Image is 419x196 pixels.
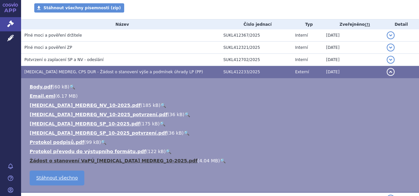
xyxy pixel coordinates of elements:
[323,19,383,29] th: Zveřejněno
[30,130,167,136] a: [MEDICAL_DATA]_MEDREG_SP_10-2025_potvrzení.pdf
[323,42,383,54] td: [DATE]
[295,57,308,62] span: Interní
[34,3,124,13] a: Stáhnout všechny písemnosti (zip)
[387,44,395,51] button: detail
[57,93,76,99] span: 6.17 MB
[30,93,55,99] a: Email.eml
[24,33,82,38] span: Plné moci a pověření držitele
[30,157,412,164] li: ( )
[220,42,292,54] td: SUKL412321/2025
[323,54,383,66] td: [DATE]
[70,84,75,89] a: 🔍
[169,112,182,117] span: 36 kB
[30,121,140,126] a: [MEDICAL_DATA]_MEDREG_SP_10-2025.pdf
[160,103,166,108] a: 🔍
[86,140,99,145] span: 99 kB
[220,19,292,29] th: Číslo jednací
[30,103,141,108] a: [MEDICAL_DATA]_MEDREG_NV_10-2025.pdf
[169,130,182,136] span: 36 kB
[323,29,383,42] td: [DATE]
[30,111,412,118] li: ( )
[54,84,68,89] span: 60 kB
[24,70,203,74] span: PREGABALIN MEDREG, CPS DUR - Žádost o stanovení výše a podmínek úhrady LP (PP)
[295,70,309,74] span: Externí
[21,19,220,29] th: Název
[220,158,226,163] a: 🔍
[220,29,292,42] td: SUKL412367/2025
[30,149,146,154] a: Protokol převodu do výstupního formátu.pdf
[383,19,419,29] th: Detail
[387,56,395,64] button: detail
[292,19,323,29] th: Typ
[30,140,84,145] a: Protokol podpisů.pdf
[30,130,412,136] li: ( )
[220,54,292,66] td: SUKL412702/2025
[30,102,412,109] li: ( )
[199,158,218,163] span: 4.04 MB
[30,84,53,89] a: Body.pdf
[387,31,395,39] button: detail
[30,112,168,117] a: [MEDICAL_DATA]_MEDREG_NV_10-2025_potvrzení.pdf
[24,45,72,50] span: Plné moci a pověření ZP
[30,158,197,163] a: Žádost o stanovení VaPÚ_[MEDICAL_DATA] MEDREG_10-2025.pdf
[30,93,412,99] li: ( )
[101,140,106,145] a: 🔍
[220,66,292,78] td: SUKL412233/2025
[387,68,395,76] button: detail
[160,121,165,126] a: 🔍
[30,83,412,90] li: ( )
[295,33,308,38] span: Interní
[43,6,121,10] span: Stáhnout všechny písemnosti (zip)
[30,148,412,155] li: ( )
[323,66,383,78] td: [DATE]
[166,149,171,154] a: 🔍
[143,103,159,108] span: 185 kB
[142,121,158,126] span: 175 kB
[295,45,308,50] span: Interní
[365,22,370,27] abbr: (?)
[184,130,189,136] a: 🔍
[184,112,190,117] a: 🔍
[30,139,412,146] li: ( )
[30,120,412,127] li: ( )
[24,57,103,62] span: Potvrzení o zaplacení SP a NV - odeslání
[148,149,164,154] span: 122 kB
[30,171,84,185] a: Stáhnout všechno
